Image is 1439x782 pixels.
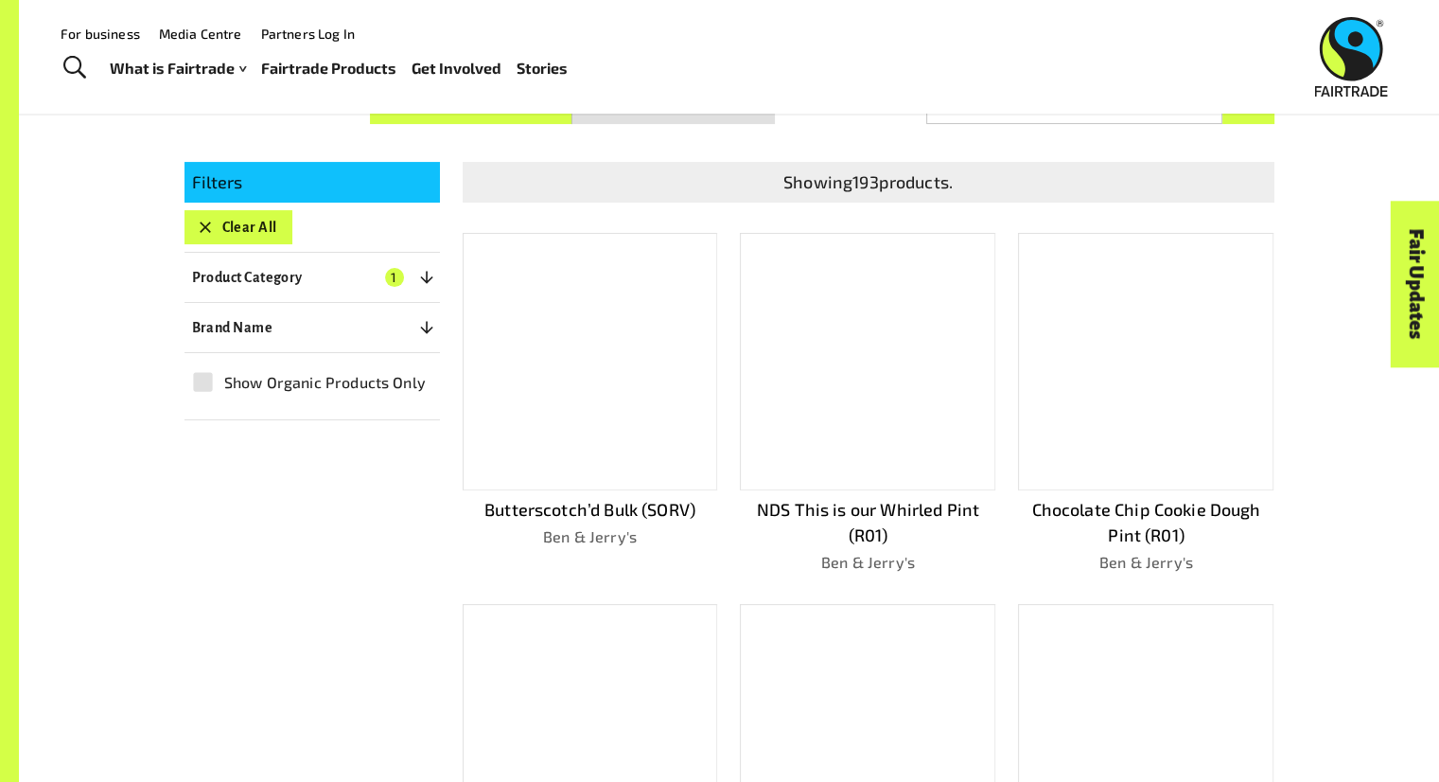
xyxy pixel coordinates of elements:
a: Stories [517,55,568,82]
p: NDS This is our Whirled Pint (R01) [740,497,995,548]
img: Fairtrade Australia New Zealand logo [1315,17,1388,97]
p: Product Category [192,266,303,289]
span: 1 [385,268,404,287]
p: Filters [192,169,432,195]
a: NDS This is our Whirled Pint (R01)Ben & Jerry's [740,233,995,573]
a: Fairtrade Products [261,55,396,82]
a: What is Fairtrade [110,55,246,82]
p: Chocolate Chip Cookie Dough Pint (R01) [1018,497,1273,548]
a: Chocolate Chip Cookie Dough Pint (R01)Ben & Jerry's [1018,233,1273,573]
a: Toggle Search [51,44,97,92]
a: Get Involved [412,55,501,82]
a: For business [61,26,140,42]
button: Brand Name [184,311,440,345]
button: Product Category [184,260,440,294]
p: Ben & Jerry's [463,525,718,548]
p: Showing 193 products. [470,169,1267,195]
p: Ben & Jerry's [1018,551,1273,574]
span: Show Organic Products Only [224,371,426,394]
a: Partners Log In [261,26,355,42]
p: Butterscotch’d Bulk (SORV) [463,497,718,523]
a: Media Centre [159,26,242,42]
p: Brand Name [192,316,273,339]
a: Butterscotch’d Bulk (SORV)Ben & Jerry's [463,233,718,573]
p: Ben & Jerry's [740,551,995,574]
button: Clear All [184,210,292,244]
